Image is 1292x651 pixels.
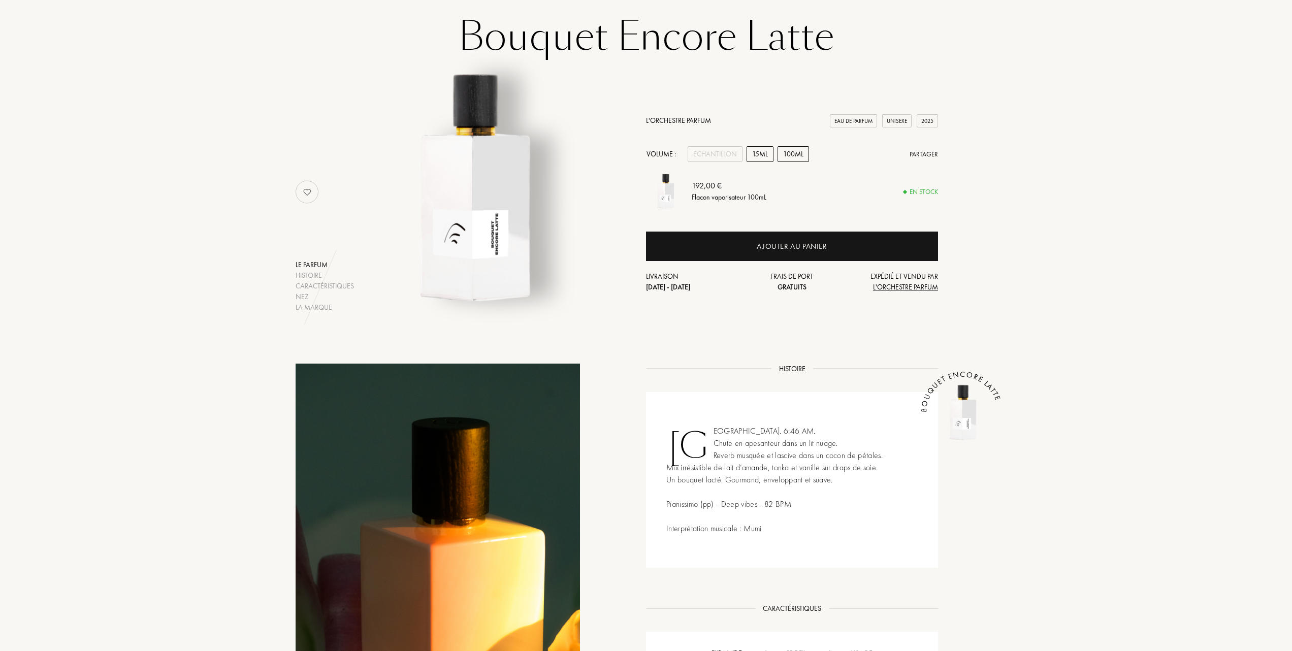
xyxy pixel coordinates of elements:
div: 2025 [917,114,938,128]
h1: Bouquet Encore Latte [392,16,900,72]
div: Flacon vaporisateur 100mL [692,192,766,203]
div: Nez [296,291,354,302]
div: Histoire [296,270,354,281]
a: L'Orchestre Parfum [646,116,711,125]
div: Caractéristiques [296,281,354,291]
div: Unisexe [882,114,912,128]
img: Bouquet Encore Latte L'Orchestre Parfum [646,172,684,210]
div: La marque [296,302,354,313]
div: [GEOGRAPHIC_DATA]. 6:46 AM. Chute en apesanteur dans un lit nuage. Reverb musquée et lascive dans... [646,392,938,568]
span: L'Orchestre Parfum [873,282,938,291]
span: [DATE] - [DATE] [646,282,690,291]
div: Volume : [646,146,682,162]
div: Echantillon [688,146,742,162]
img: Bouquet Encore Latte L'Orchestre Parfum [345,61,597,313]
img: no_like_p.png [297,182,317,202]
span: Gratuits [778,282,806,291]
div: Partager [910,149,938,159]
div: 192,00 € [692,180,766,192]
div: 15mL [747,146,773,162]
div: Frais de port [744,271,841,292]
div: Livraison [646,271,744,292]
div: Eau de Parfum [830,114,877,128]
img: Bouquet Encore Latte [931,382,992,443]
div: Ajouter au panier [757,241,827,252]
div: En stock [903,187,938,197]
div: 100mL [778,146,809,162]
div: Le parfum [296,259,354,270]
div: Expédié et vendu par [841,271,938,292]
